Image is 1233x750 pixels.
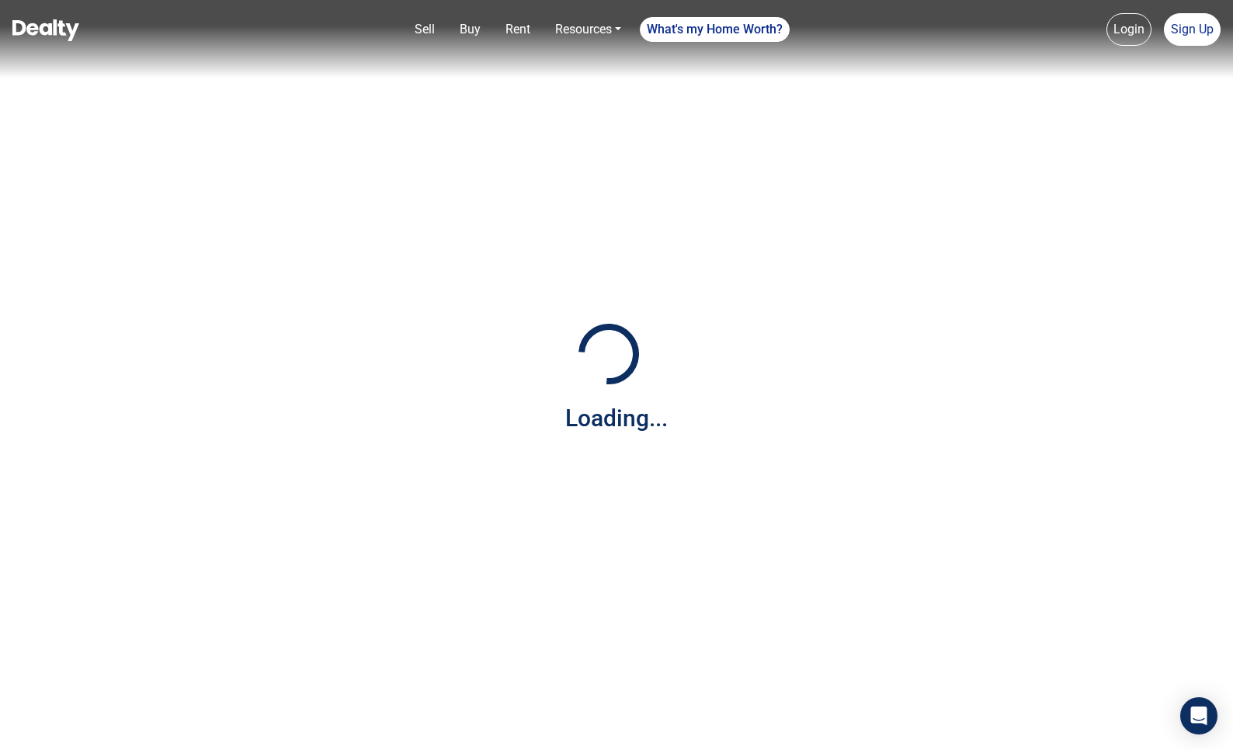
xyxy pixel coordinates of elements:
[640,17,790,42] a: What's my Home Worth?
[570,315,648,393] img: Loading
[565,401,668,436] div: Loading...
[499,14,537,45] a: Rent
[1106,13,1151,46] a: Login
[1180,697,1217,734] div: Open Intercom Messenger
[549,14,627,45] a: Resources
[408,14,441,45] a: Sell
[8,703,54,750] iframe: BigID CMP Widget
[1164,13,1221,46] a: Sign Up
[453,14,487,45] a: Buy
[12,19,79,41] img: Dealty - Buy, Sell & Rent Homes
